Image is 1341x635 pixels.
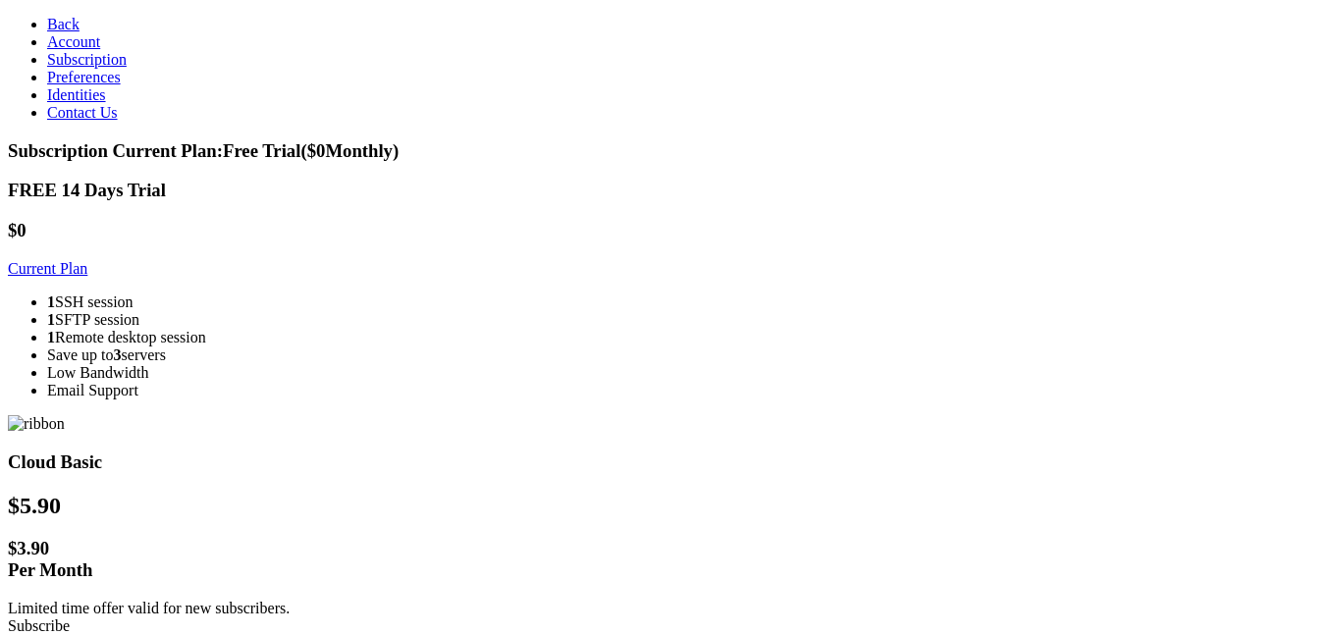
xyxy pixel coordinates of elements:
li: SFTP session [47,311,1333,329]
img: ribbon [8,415,65,433]
li: Save up to servers [47,346,1333,364]
span: Current Plan: Free Trial ($ 0 Monthly) [113,140,400,161]
h1: $ 3.90 [8,538,1333,581]
a: Account [47,33,100,50]
strong: 1 [47,311,55,328]
a: Contact Us [47,104,118,121]
a: Identities [47,86,106,103]
a: Current Plan [8,260,87,277]
a: Subscribe [8,617,70,634]
li: Remote desktop session [47,329,1333,346]
h3: Cloud Basic [8,451,1333,473]
div: Per Month [8,559,1333,581]
a: Preferences [47,69,121,85]
li: SSH session [47,293,1333,311]
li: Email Support [47,382,1333,399]
h2: $ 5.90 [8,493,1333,519]
strong: 3 [114,346,122,363]
span: Limited time offer valid for new subscribers. [8,600,290,616]
h3: Subscription [8,140,1333,162]
a: Subscription [47,51,127,68]
a: Back [47,16,80,32]
strong: 1 [47,293,55,310]
li: Low Bandwidth [47,364,1333,382]
h3: FREE 14 Days Trial [8,180,1333,201]
h1: $0 [8,220,1333,241]
strong: 1 [47,329,55,345]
